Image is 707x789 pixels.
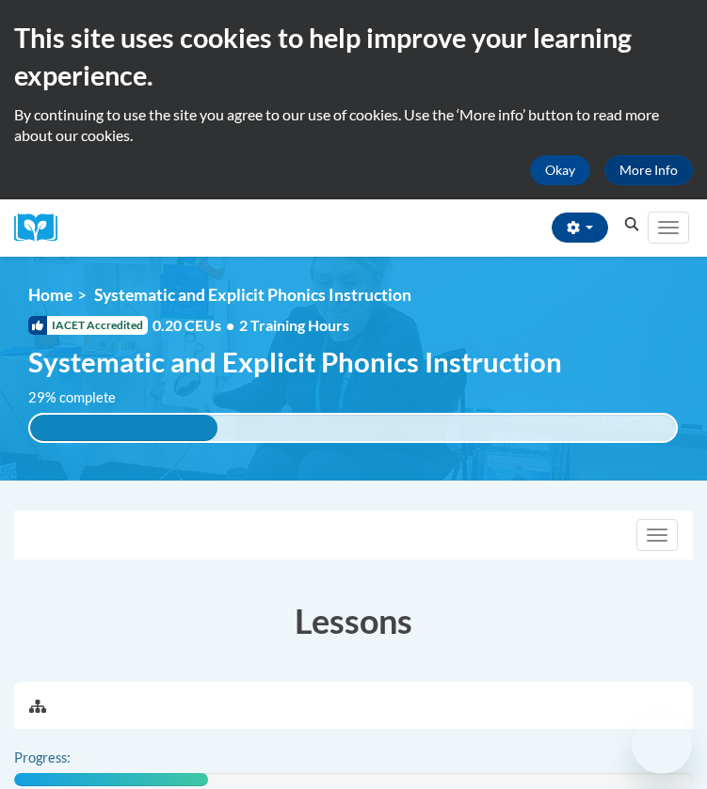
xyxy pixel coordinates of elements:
div: 29% complete [30,415,217,441]
iframe: Button to launch messaging window [632,714,692,774]
a: Home [28,285,72,305]
label: Progress: [14,748,122,768]
span: 2 Training Hours [239,316,349,334]
h2: This site uses cookies to help improve your learning experience. [14,19,693,95]
h3: Lessons [14,597,693,644]
button: Search [618,213,646,236]
span: • [226,316,234,334]
span: 0.20 CEUs [153,315,239,336]
span: Systematic and Explicit Phonics Instruction [28,345,562,378]
label: 29% complete [28,387,137,408]
a: Cox Campus [14,213,71,243]
img: Logo brand [14,213,71,243]
a: More Info [604,155,693,185]
span: Systematic and Explicit Phonics Instruction [94,285,411,305]
button: Okay [530,155,590,185]
button: Account Settings [552,213,608,243]
span: IACET Accredited [28,316,148,335]
p: By continuing to use the site you agree to our use of cookies. Use the ‘More info’ button to read... [14,104,693,146]
div: Main menu [646,199,693,257]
